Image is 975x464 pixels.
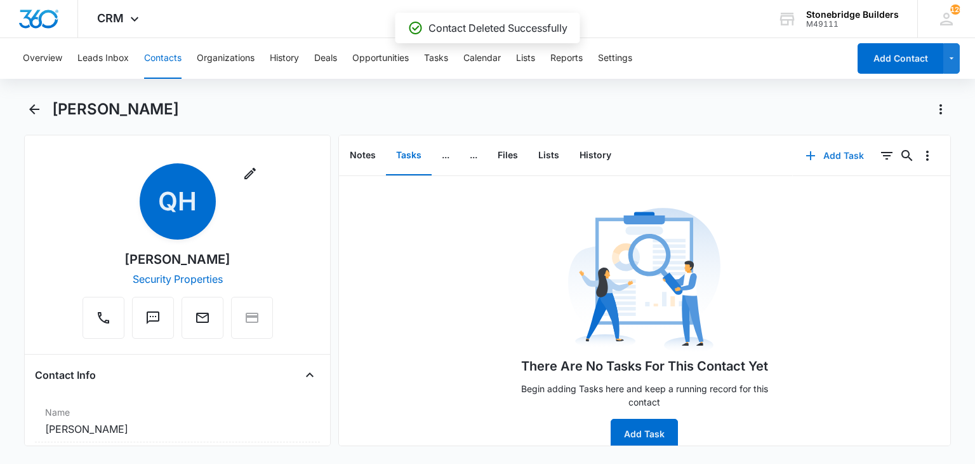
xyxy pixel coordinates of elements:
[568,204,720,357] img: No Data
[83,297,124,339] button: Call
[950,4,960,15] span: 120
[521,357,768,376] h1: There Are No Tasks For This Contact Yet
[487,136,528,175] button: Files
[424,38,448,79] button: Tasks
[52,100,179,119] h1: [PERSON_NAME]
[45,421,309,437] dd: [PERSON_NAME]
[97,11,124,25] span: CRM
[24,99,44,119] button: Back
[132,297,174,339] button: Text
[35,400,319,442] div: Name[PERSON_NAME]
[806,20,899,29] div: account id
[45,406,309,419] label: Name
[140,163,216,240] span: QH
[569,136,621,175] button: History
[511,382,778,409] p: Begin adding Tasks here and keep a running record for this contact
[550,38,583,79] button: Reports
[124,250,230,269] div: [PERSON_NAME]
[35,367,96,383] h4: Contact Info
[132,317,174,327] a: Text
[463,38,501,79] button: Calendar
[516,38,535,79] button: Lists
[133,273,223,285] a: Security Properties
[432,136,460,175] button: ...
[23,38,62,79] button: Overview
[428,20,567,36] p: Contact Deleted Successfully
[806,10,899,20] div: account name
[300,365,320,385] button: Close
[386,136,432,175] button: Tasks
[144,38,182,79] button: Contacts
[314,38,337,79] button: Deals
[793,140,877,171] button: Add Task
[197,38,255,79] button: Organizations
[83,317,124,327] a: Call
[931,99,951,119] button: Actions
[917,146,938,166] button: Overflow Menu
[182,317,223,327] a: Email
[858,43,943,74] button: Add Contact
[877,146,897,166] button: Filters
[528,136,569,175] button: Lists
[460,136,487,175] button: ...
[598,38,632,79] button: Settings
[340,136,386,175] button: Notes
[950,4,960,15] div: notifications count
[77,38,129,79] button: Leads Inbox
[611,419,678,449] button: Add Task
[897,146,917,166] button: Search...
[182,297,223,339] button: Email
[352,38,409,79] button: Opportunities
[270,38,299,79] button: History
